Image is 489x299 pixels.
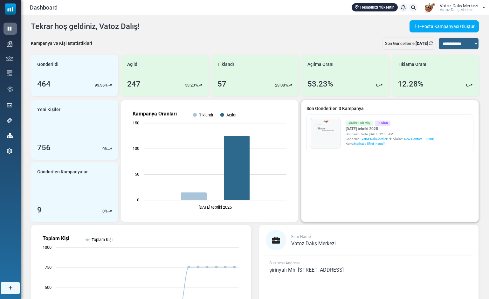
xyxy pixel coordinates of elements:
b: [DATE] [416,41,428,46]
div: 756 [37,142,51,153]
img: Vatoz Dalış Merkezi [95,13,134,30]
div: 9 [37,204,42,216]
p: 0 [466,82,468,88]
span: Gönderildi [37,61,59,68]
span: Business Address [269,261,300,265]
a: Hesabınızı Yükseltin [352,3,398,11]
a: Son Gönderilen 3 Kampanya [306,105,473,112]
span: Merhaba {(first_name)} [354,142,385,145]
img: User Logo [422,3,438,12]
img: campaigns-icon.png [7,41,12,47]
span: Firm Name [291,234,311,239]
text: Açıldı [226,113,236,117]
div: 53.23% [307,78,333,90]
text: Kampanya Oranları [133,111,177,117]
div: Gönderilmiş [346,121,373,126]
text: 100 [133,146,139,151]
p: 0 [376,82,378,88]
p: 53.23% [185,82,198,88]
div: 464 [37,78,51,90]
span: Tıklandı [217,61,234,68]
a: [DATE] tebriki 2025 [346,126,434,132]
p: 93.36% [95,82,108,88]
div: % [102,146,112,152]
a: Refresh Stats [429,41,433,46]
div: 247 [127,78,141,90]
div: Kampanya ve Kişi İstatistikleri [31,40,92,47]
div: 12.28% [398,78,424,90]
span: Vatoz Dalış Merkezi [291,240,336,247]
div: % [102,208,112,214]
span: şirinyalı Mh. [STREET_ADDRESS] [269,267,344,273]
img: mailsoftly_icon_blue_white.svg [5,3,16,15]
span: Açıldı [127,61,139,68]
img: support-icon.svg [7,118,12,123]
span: Vatoz Dalış Merkezi [440,3,478,8]
a: Yeni Kişiler 756 0% [31,100,118,160]
img: settings-icon.svg [7,148,12,154]
text: 750 [45,265,52,270]
text: [DATE] tebriki 2025 [199,205,232,210]
img: email-templates-icon.svg [7,70,12,76]
img: ramazan.png [37,51,183,111]
text: 500 [45,285,52,290]
a: E-Posta Kampanyası Oluştur [410,20,479,32]
text: 150 [133,121,139,125]
div: Gönderim Tarihi: [DATE] 12:00 AM [346,132,434,136]
p: 0 [102,208,105,214]
span: Tıklama Oranı [398,61,426,68]
span: Vatoz Dalış Merkezi [440,8,473,12]
text: 50 [135,172,139,177]
a: New Contact ... (260) [404,136,434,141]
p: 0 [102,146,105,152]
p: 23.08% [275,82,288,88]
span: Gönderilen Kampanyalar [37,169,88,175]
i: Sayın {(first_name)}, [37,40,86,45]
svg: Kampanya Oranları [126,105,293,217]
div: Konu: [346,141,434,146]
a: User Logo Vatoz Dalış Merkezi Vatoz Dalış Merkezi [422,3,486,12]
text: Tıklandı [199,113,213,117]
text: 1000 [43,245,52,250]
text: 0 [137,198,139,202]
div: 57 [217,78,226,90]
a: Vatoz Dalış Merkezi [291,241,336,246]
text: Toplam Kişi [92,237,113,242]
span: Açılma Oranı [307,61,334,68]
span: Dashboard [30,3,58,12]
img: workflow.svg [7,86,14,93]
span: Yeni Kişiler [37,106,60,113]
img: contacts-icon.svg [6,56,13,61]
div: Gönderen: Alıcılar:: [346,136,434,141]
text: Toplam Kişi [43,235,69,241]
h4: Tekrar hoş geldiniz, Vatoz Dalış! [31,22,140,31]
img: dashboard-icon-active.svg [7,26,12,31]
div: Design [375,121,390,126]
img: landing_pages.svg [7,102,12,108]
span: Vatoz Dalış Merkezi [362,136,388,141]
div: Son Güncelleme: [382,38,436,50]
